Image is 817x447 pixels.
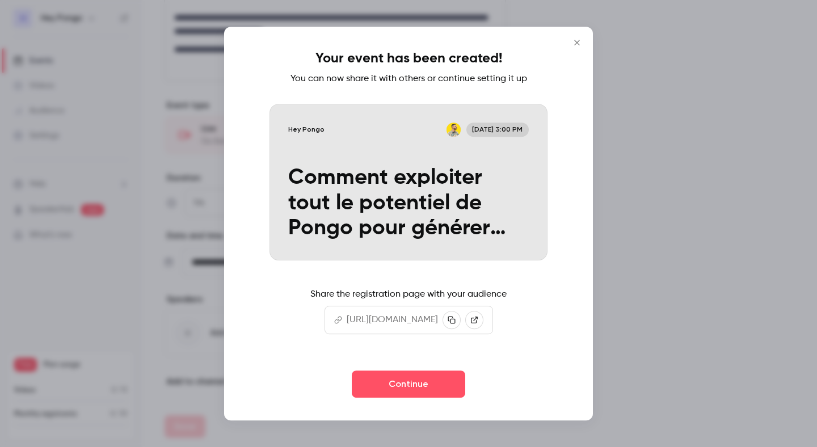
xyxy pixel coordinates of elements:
[290,72,527,86] p: You can now share it with others or continue setting it up
[347,313,438,327] p: [URL][DOMAIN_NAME]
[288,166,529,242] p: Comment exploiter tout le potentiel de Pongo pour générer plus de revenus ?
[352,370,465,398] button: Continue
[315,49,502,68] h1: Your event has been created!
[447,123,461,137] img: Nicolas Samir
[566,31,588,54] button: Close
[310,288,507,301] p: Share the registration page with your audience
[466,123,529,137] span: [DATE] 3:00 PM
[288,125,325,134] p: Hey Pongo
